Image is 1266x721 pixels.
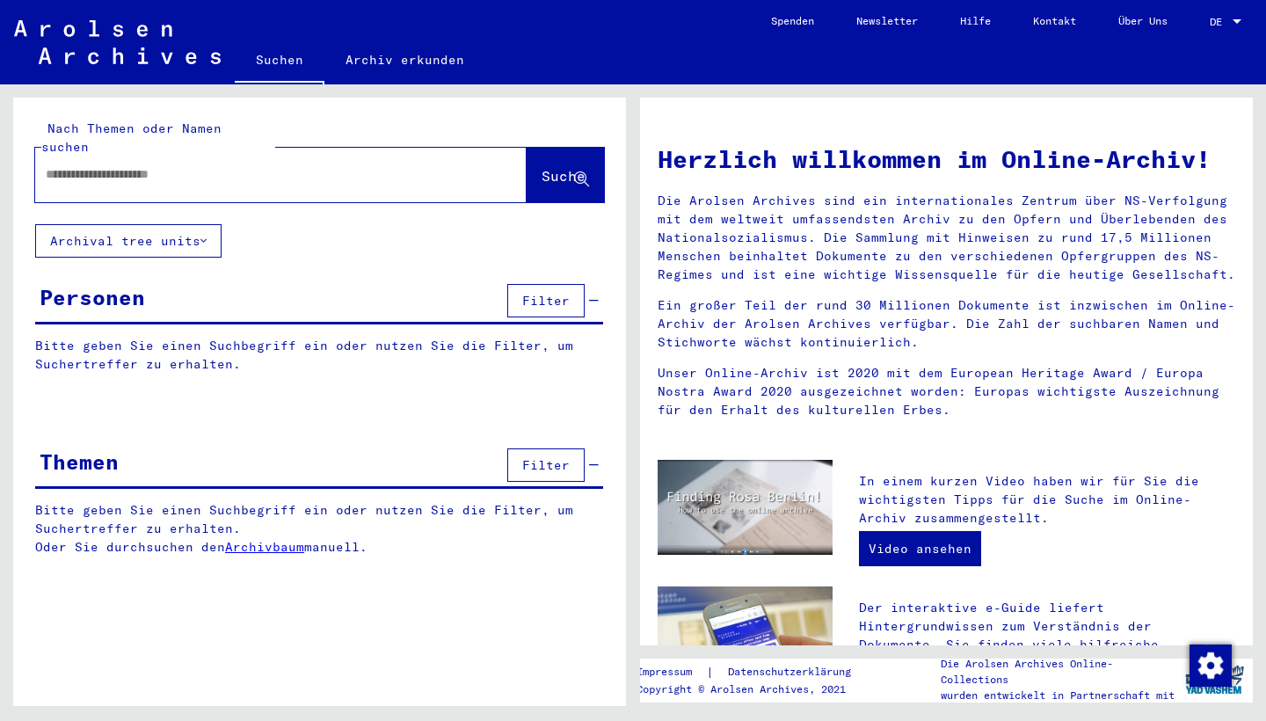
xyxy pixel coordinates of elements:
[637,681,872,697] p: Copyright © Arolsen Archives, 2021
[1182,658,1248,702] img: yv_logo.png
[225,539,304,555] a: Archivbaum
[35,224,222,258] button: Archival tree units
[527,148,604,202] button: Suche
[941,656,1176,688] p: Die Arolsen Archives Online-Collections
[658,192,1235,284] p: Die Arolsen Archives sind ein internationales Zentrum über NS-Verfolgung mit dem weltweit umfasse...
[40,281,145,313] div: Personen
[859,531,981,566] a: Video ansehen
[40,446,119,477] div: Themen
[658,460,833,555] img: video.jpg
[522,457,570,473] span: Filter
[507,448,585,482] button: Filter
[35,337,603,374] p: Bitte geben Sie einen Suchbegriff ein oder nutzen Sie die Filter, um Suchertreffer zu erhalten.
[637,663,706,681] a: Impressum
[658,586,833,703] img: eguide.jpg
[714,663,872,681] a: Datenschutzerklärung
[522,293,570,309] span: Filter
[859,599,1235,710] p: Der interaktive e-Guide liefert Hintergrundwissen zum Verständnis der Dokumente. Sie finden viele...
[941,688,1176,703] p: wurden entwickelt in Partnerschaft mit
[542,167,586,185] span: Suche
[658,364,1235,419] p: Unser Online-Archiv ist 2020 mit dem European Heritage Award / Europa Nostra Award 2020 ausgezeic...
[41,120,222,155] mat-label: Nach Themen oder Namen suchen
[1210,16,1229,28] span: DE
[507,284,585,317] button: Filter
[35,501,604,557] p: Bitte geben Sie einen Suchbegriff ein oder nutzen Sie die Filter, um Suchertreffer zu erhalten. O...
[14,20,221,64] img: Arolsen_neg.svg
[324,39,485,81] a: Archiv erkunden
[637,663,872,681] div: |
[859,472,1235,528] p: In einem kurzen Video haben wir für Sie die wichtigsten Tipps für die Suche im Online-Archiv zusa...
[658,141,1235,178] h1: Herzlich willkommen im Online-Archiv!
[1190,645,1232,687] img: Zustimmung ändern
[658,296,1235,352] p: Ein großer Teil der rund 30 Millionen Dokumente ist inzwischen im Online-Archiv der Arolsen Archi...
[235,39,324,84] a: Suchen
